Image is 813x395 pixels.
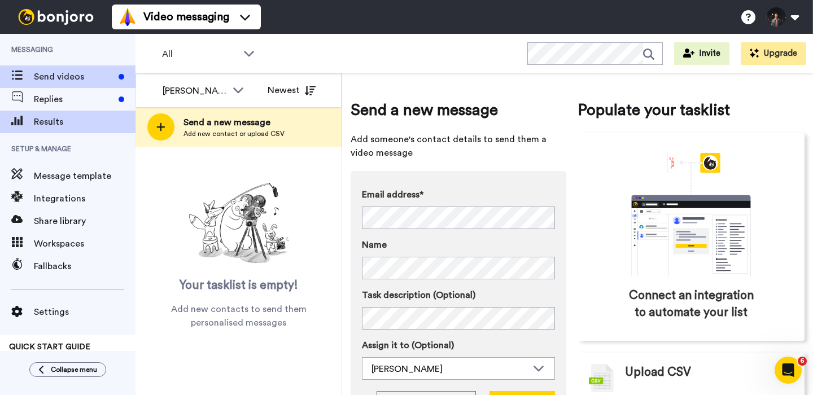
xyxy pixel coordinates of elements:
span: Connect an integration to automate your list [626,287,757,321]
span: Add new contact or upload CSV [183,129,285,138]
span: QUICK START GUIDE [9,343,90,351]
span: Workspaces [34,237,135,251]
div: animation [606,153,776,276]
div: [PERSON_NAME] [163,84,227,98]
button: Invite [674,42,729,65]
span: Send a new message [351,99,566,121]
span: Share library [34,214,135,228]
label: Task description (Optional) [362,288,555,302]
img: ready-set-action.png [182,178,295,269]
div: [PERSON_NAME] [371,362,527,376]
span: Fallbacks [34,260,135,273]
span: Populate your tasklist [578,99,805,121]
span: Video messaging [143,9,229,25]
span: Add someone's contact details to send them a video message [351,133,566,160]
span: Upload CSV [625,364,691,381]
span: Collapse menu [51,365,97,374]
span: Replies [34,93,114,106]
img: vm-color.svg [119,8,137,26]
img: csv-grey.png [589,364,614,392]
span: Name [362,238,387,252]
span: Send a new message [183,116,285,129]
span: Add new contacts to send them personalised messages [152,302,325,330]
span: All [162,47,238,61]
button: Upgrade [741,42,806,65]
span: Your tasklist is empty! [180,277,298,294]
span: 6 [798,357,807,366]
label: Email address* [362,188,555,201]
iframe: Intercom live chat [775,357,802,384]
button: Newest [259,79,324,102]
span: Settings [34,305,135,319]
span: Send videos [34,70,114,84]
span: Results [34,115,135,129]
span: Integrations [34,192,135,205]
img: bj-logo-header-white.svg [14,9,98,25]
label: Assign it to (Optional) [362,339,555,352]
button: Collapse menu [29,362,106,377]
span: Message template [34,169,135,183]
